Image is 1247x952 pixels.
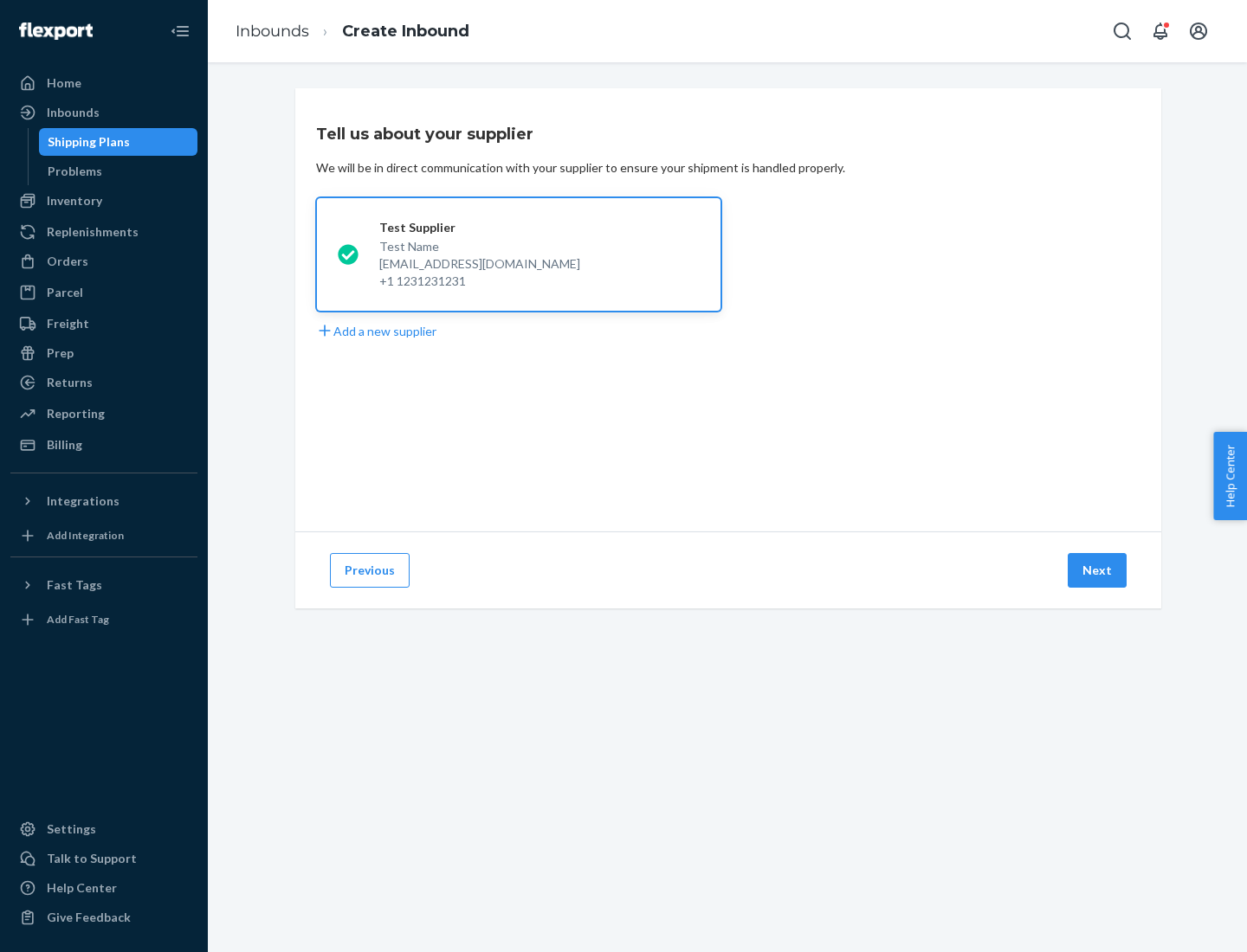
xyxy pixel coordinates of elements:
div: Inventory [47,192,102,209]
a: Add Integration [10,522,197,550]
div: Add Fast Tag [47,612,109,627]
div: Settings [47,820,96,838]
div: Talk to Support [47,850,137,867]
button: Previous [330,553,410,588]
div: Billing [47,436,82,453]
button: Next [1068,553,1127,588]
div: Returns [47,374,93,391]
div: Freight [47,315,89,332]
div: Home [47,74,81,92]
a: Shipping Plans [39,128,198,156]
a: Settings [10,815,197,843]
div: Shipping Plans [48,133,130,151]
a: Billing [10,431,197,459]
div: Add Integration [47,528,124,543]
a: Returns [10,369,197,396]
div: Fast Tags [47,576,102,594]
div: Problems [48,163,102,180]
button: Close Navigation [163,14,197,48]
h3: Tell us about your supplier [316,123,533,145]
a: Parcel [10,279,197,306]
a: Inbounds [10,99,197,126]
a: Problems [39,158,198,185]
div: Give Feedback [47,909,131,926]
button: Give Feedback [10,904,197,931]
a: Orders [10,248,197,275]
div: We will be in direct communication with your supplier to ensure your shipment is handled properly. [316,159,845,177]
button: Open account menu [1181,14,1216,48]
div: Integrations [47,492,120,510]
a: Talk to Support [10,845,197,872]
button: Fast Tags [10,571,197,599]
button: Add a new supplier [316,322,436,340]
button: Integrations [10,487,197,515]
a: Help Center [10,874,197,902]
a: Reporting [10,400,197,428]
ol: breadcrumbs [222,6,483,57]
div: Help Center [47,879,117,897]
div: Inbounds [47,104,100,121]
a: Prep [10,339,197,367]
button: Open notifications [1143,14,1178,48]
a: Inventory [10,187,197,215]
button: Help Center [1213,432,1247,520]
a: Home [10,69,197,97]
a: Inbounds [236,22,309,41]
div: Orders [47,253,88,270]
div: Replenishments [47,223,139,241]
div: Parcel [47,284,83,301]
a: Replenishments [10,218,197,246]
button: Open Search Box [1105,14,1140,48]
a: Create Inbound [342,22,469,41]
a: Add Fast Tag [10,606,197,634]
img: Flexport logo [19,23,93,40]
div: Prep [47,344,74,362]
a: Freight [10,310,197,338]
div: Reporting [47,405,105,422]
